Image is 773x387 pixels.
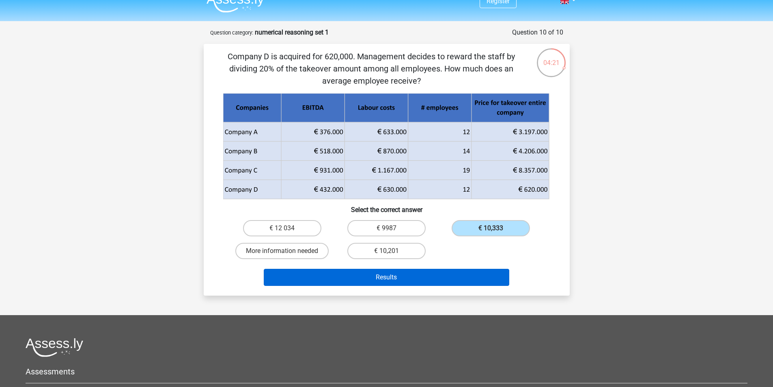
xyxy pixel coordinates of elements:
[347,220,426,236] label: € 9987
[26,367,747,376] h5: Assessments
[512,28,563,37] div: Question 10 of 10
[264,269,509,286] button: Results
[26,338,83,357] img: Assessly logo
[217,199,557,214] h6: Select the correct answer
[210,30,253,36] small: Question category:
[536,48,566,68] div: 04:21
[243,220,321,236] label: € 12 034
[347,243,426,259] label: € 10,201
[235,243,329,259] label: More information needed
[255,28,329,36] strong: numerical reasoning set 1
[217,50,526,87] p: Company D is acquired for 620,000. Management decides to reward the staff by dividing 20% ​​of th...
[452,220,530,236] label: € 10,333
